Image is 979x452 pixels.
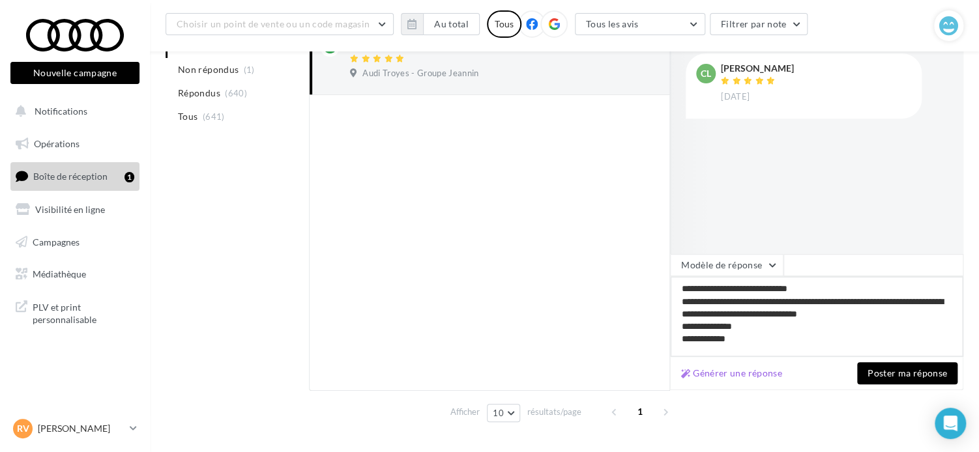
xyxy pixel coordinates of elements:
[178,87,220,100] span: Répondus
[935,408,966,439] div: Open Intercom Messenger
[857,362,957,384] button: Poster ma réponse
[401,13,480,35] button: Au total
[8,229,142,256] a: Campagnes
[676,365,787,381] button: Générer une réponse
[33,236,80,247] span: Campagnes
[487,404,520,422] button: 10
[721,91,750,103] span: [DATE]
[33,298,134,326] span: PLV et print personnalisable
[630,401,650,422] span: 1
[8,261,142,288] a: Médiathèque
[124,172,134,182] div: 1
[493,408,504,418] span: 10
[8,98,137,125] button: Notifications
[586,18,639,29] span: Tous les avis
[8,293,142,332] a: PLV et print personnalisable
[35,106,87,117] span: Notifications
[10,62,139,84] button: Nouvelle campagne
[177,18,370,29] span: Choisir un point de vente ou un code magasin
[8,196,142,223] a: Visibilité en ligne
[203,111,225,122] span: (641)
[178,63,239,76] span: Non répondus
[721,64,794,73] div: [PERSON_NAME]
[225,88,247,98] span: (640)
[710,13,808,35] button: Filtrer par note
[166,13,394,35] button: Choisir un point de vente ou un code magasin
[670,254,783,276] button: Modèle de réponse
[487,10,521,38] div: Tous
[423,13,480,35] button: Au total
[178,110,197,123] span: Tous
[33,171,108,182] span: Boîte de réception
[8,162,142,190] a: Boîte de réception1
[10,416,139,441] a: RV [PERSON_NAME]
[35,204,105,215] span: Visibilité en ligne
[38,422,124,435] p: [PERSON_NAME]
[33,268,86,279] span: Médiathèque
[34,138,80,149] span: Opérations
[244,64,255,75] span: (1)
[701,67,711,80] span: Cl
[362,68,478,79] span: Audi Troyes - Groupe Jeannin
[527,406,581,418] span: résultats/page
[8,130,142,158] a: Opérations
[575,13,705,35] button: Tous les avis
[450,406,480,418] span: Afficher
[17,422,29,435] span: RV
